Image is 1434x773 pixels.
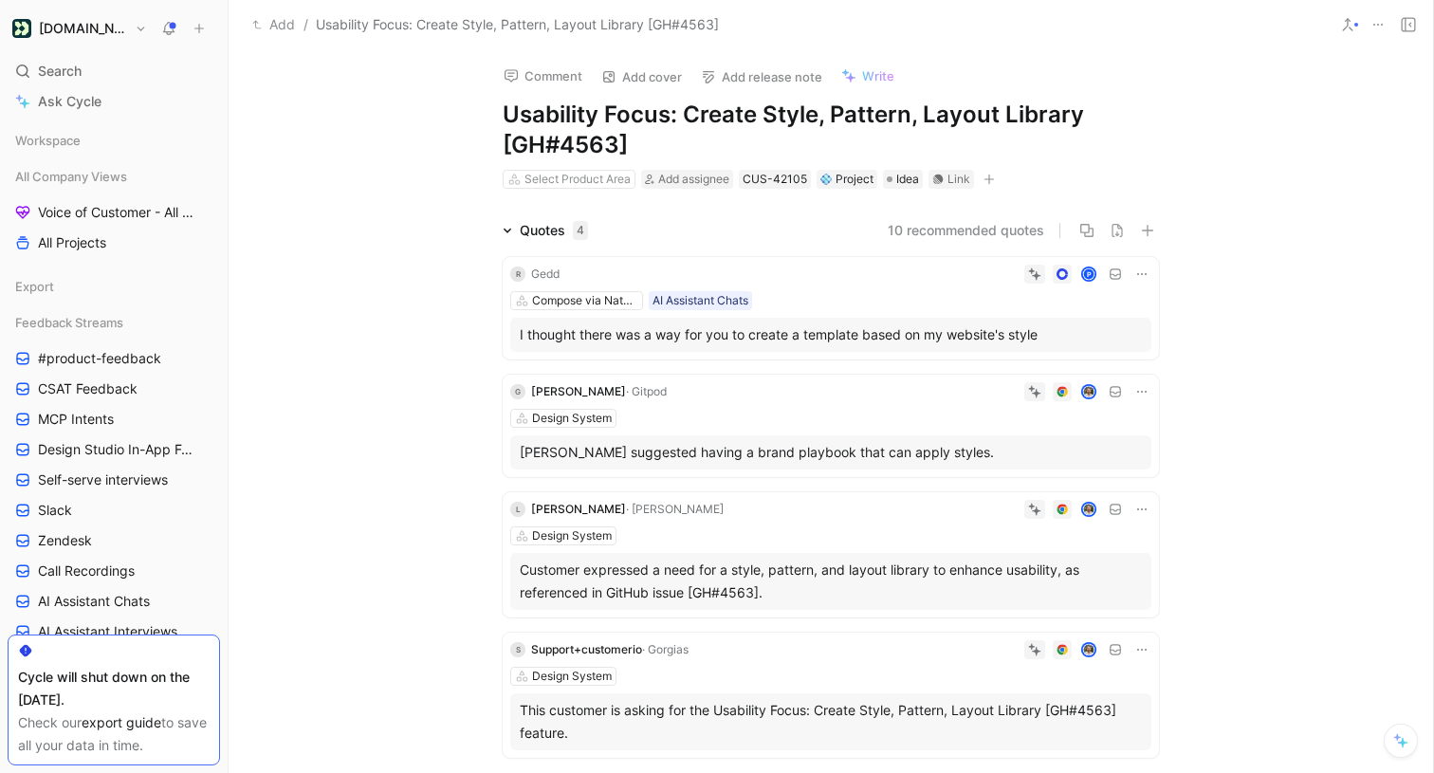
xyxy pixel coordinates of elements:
div: AI Assistant Chats [653,291,748,310]
div: L [510,502,525,517]
img: avatar [1083,504,1095,516]
span: / [303,13,308,36]
span: #product-feedback [38,349,161,368]
div: All Company ViewsVoice of Customer - All AreasAll Projects [8,162,220,257]
a: CSAT Feedback [8,375,220,403]
div: CUS-42105 [743,170,807,189]
span: Self-serve interviews [38,470,168,489]
div: Gedd [531,265,560,284]
div: Search [8,57,220,85]
h1: Usability Focus: Create Style, Pattern, Layout Library [GH#4563] [503,100,1159,160]
span: Export [15,277,54,296]
a: Self-serve interviews [8,466,220,494]
div: Link [947,170,970,189]
span: Usability Focus: Create Style, Pattern, Layout Library [GH#4563] [316,13,719,36]
span: All Company Views [15,167,127,186]
span: Workspace [15,131,81,150]
a: Call Recordings [8,557,220,585]
div: Design System [532,409,612,428]
div: S [510,642,525,657]
div: 4 [573,221,588,240]
div: Idea [883,170,923,189]
button: Comment [495,63,591,89]
span: Add assignee [658,172,729,186]
div: I thought there was a way for you to create a template based on my website's style [520,323,1142,346]
a: export guide [82,714,161,730]
div: This customer is asking for the Usability Focus: Create Style, Pattern, Layout Library [GH#4563] ... [520,699,1142,745]
div: G [510,384,525,399]
a: Ask Cycle [8,87,220,116]
div: Check our to save all your data in time. [18,711,210,757]
button: Write [833,63,903,89]
a: MCP Intents [8,405,220,433]
span: Search [38,60,82,83]
span: All Projects [38,233,106,252]
span: Slack [38,501,72,520]
a: Design Studio In-App Feedback [8,435,220,464]
span: [PERSON_NAME] [531,502,626,516]
div: Cycle will shut down on the [DATE]. [18,666,210,711]
div: [PERSON_NAME] suggested having a brand playbook that can apply styles. [520,441,1142,464]
img: 💠 [820,174,832,185]
span: Write [862,67,894,84]
div: Feedback Streams#product-feedbackCSAT FeedbackMCP IntentsDesign Studio In-App FeedbackSelf-serve ... [8,308,220,646]
div: Customer expressed a need for a style, pattern, and layout library to enhance usability, as refer... [520,559,1142,604]
span: Voice of Customer - All Areas [38,203,195,222]
span: AI Assistant Interviews [38,622,177,641]
div: 💠Project [817,170,877,189]
div: Export [8,272,220,301]
span: Idea [896,170,919,189]
span: Feedback Streams [15,313,123,332]
span: · Gitpod [626,384,667,398]
span: MCP Intents [38,410,114,429]
a: AI Assistant Interviews [8,617,220,646]
button: Customer.io[DOMAIN_NAME] [8,15,152,42]
div: Feedback Streams [8,308,220,337]
div: Compose via Natural Language [532,291,638,310]
div: Design System [532,667,612,686]
div: Design System [532,526,612,545]
span: AI Assistant Chats [38,592,150,611]
span: · Gorgias [642,642,689,656]
div: All Company Views [8,162,220,191]
img: Customer.io [12,19,31,38]
span: · [PERSON_NAME] [626,502,724,516]
h1: [DOMAIN_NAME] [39,20,127,37]
span: Ask Cycle [38,90,101,113]
a: Zendesk [8,526,220,555]
a: All Projects [8,229,220,257]
div: Workspace [8,126,220,155]
button: Add [248,13,300,36]
button: Add release note [692,64,831,90]
div: Export [8,272,220,306]
span: CSAT Feedback [38,379,138,398]
a: #product-feedback [8,344,220,373]
a: Voice of Customer - All Areas [8,198,220,227]
div: Quotes [520,219,588,242]
span: Zendesk [38,531,92,550]
button: 10 recommended quotes [888,219,1044,242]
span: Call Recordings [38,561,135,580]
div: Project [820,170,873,189]
span: Support+customerio [531,642,642,656]
img: avatar [1083,644,1095,656]
div: P [1083,268,1095,281]
div: Quotes4 [495,219,596,242]
div: R [510,267,525,282]
img: avatar [1083,386,1095,398]
span: [PERSON_NAME] [531,384,626,398]
a: Slack [8,496,220,525]
div: Select Product Area [524,170,631,189]
a: AI Assistant Chats [8,587,220,616]
span: Design Studio In-App Feedback [38,440,197,459]
button: Add cover [593,64,690,90]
